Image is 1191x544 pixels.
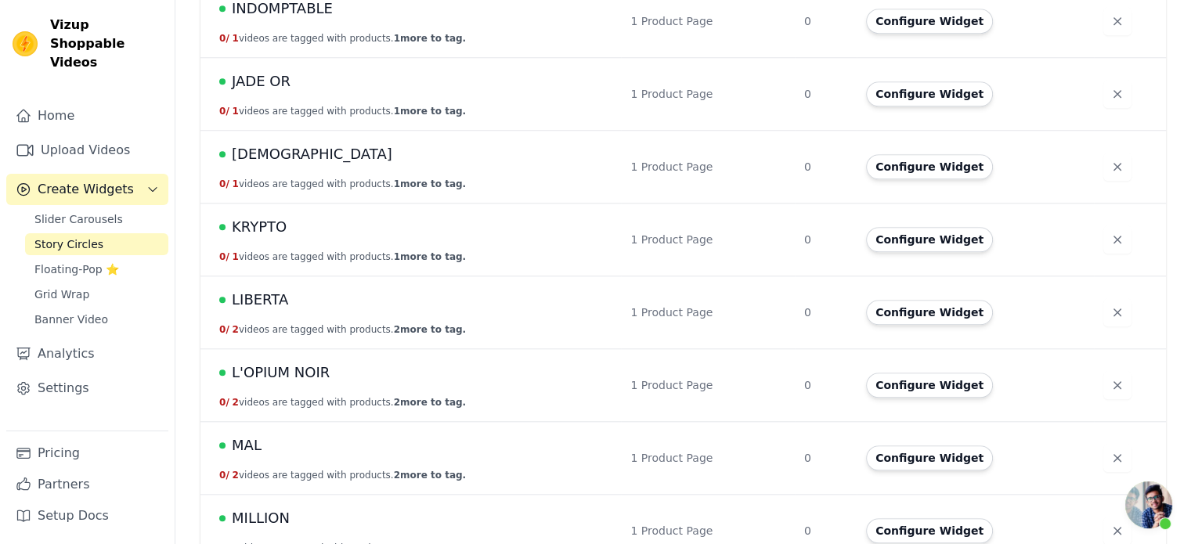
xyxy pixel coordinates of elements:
span: 1 [233,106,239,117]
span: 2 more to tag. [394,397,466,408]
span: 2 more to tag. [394,470,466,481]
a: Story Circles [25,233,168,255]
button: Delete widget [1103,153,1131,181]
button: Configure Widget [866,9,993,34]
a: Partners [6,469,168,500]
div: 1 Product Page [630,523,785,539]
span: JADE OR [232,70,291,92]
span: Slider Carousels [34,211,123,227]
button: Configure Widget [866,227,993,252]
span: KRYPTO [232,216,287,238]
a: Slider Carousels [25,208,168,230]
span: Banner Video [34,312,108,327]
span: Live Published [219,515,226,521]
a: Setup Docs [6,500,168,531]
div: 1 Product Page [630,159,785,175]
span: [DEMOGRAPHIC_DATA] [232,143,392,165]
span: LIBERTA [232,289,288,311]
button: Delete widget [1103,80,1131,108]
span: 1 [233,251,239,262]
button: Configure Widget [866,81,993,106]
span: 2 [233,397,239,408]
div: 1 Product Page [630,13,785,29]
span: Live Published [219,297,226,303]
button: 0/ 1videos are tagged with products.1more to tag. [219,250,466,263]
span: Live Published [219,78,226,85]
div: 1 Product Page [630,232,785,247]
span: Create Widgets [38,180,134,199]
span: Live Published [219,5,226,12]
span: 2 [233,324,239,335]
td: 0 [795,276,857,349]
button: 0/ 1videos are tagged with products.1more to tag. [219,178,466,190]
span: 2 [233,470,239,481]
img: Vizup [13,31,38,56]
button: Create Widgets [6,174,168,205]
a: Ouvrir le chat [1125,481,1172,528]
a: Upload Videos [6,135,168,166]
span: 0 / [219,33,229,44]
button: Delete widget [1103,371,1131,399]
a: Pricing [6,438,168,469]
span: 0 / [219,106,229,117]
span: Story Circles [34,236,103,252]
span: Grid Wrap [34,286,89,302]
button: Configure Widget [866,518,993,543]
button: 0/ 1videos are tagged with products.1more to tag. [219,105,466,117]
span: 0 / [219,251,229,262]
span: L'OPIUM NOIR [232,362,330,384]
span: Vizup Shoppable Videos [50,16,162,72]
a: Settings [6,373,168,404]
button: 0/ 2videos are tagged with products.2more to tag. [219,469,466,481]
span: 0 / [219,324,229,335]
span: 2 more to tag. [394,324,466,335]
div: 1 Product Page [630,377,785,393]
span: Live Published [219,369,226,376]
button: 0/ 1videos are tagged with products.1more to tag. [219,32,466,45]
span: 1 more to tag. [394,178,466,189]
div: 1 Product Page [630,86,785,102]
td: 0 [795,58,857,131]
span: Floating-Pop ⭐ [34,261,119,277]
a: Grid Wrap [25,283,168,305]
button: Delete widget [1103,444,1131,472]
button: 0/ 2videos are tagged with products.2more to tag. [219,396,466,409]
span: Live Published [219,224,226,230]
button: Delete widget [1103,298,1131,326]
a: Home [6,100,168,131]
div: 1 Product Page [630,304,785,320]
div: 1 Product Page [630,450,785,466]
td: 0 [795,131,857,204]
td: 0 [795,204,857,276]
span: MAL [232,434,262,456]
span: 0 / [219,397,229,408]
span: 0 / [219,470,229,481]
a: Floating-Pop ⭐ [25,258,168,280]
button: Delete widget [1103,225,1131,254]
span: 1 [233,178,239,189]
button: Delete widget [1103,7,1131,35]
button: 0/ 2videos are tagged with products.2more to tag. [219,323,466,336]
button: Configure Widget [866,373,993,398]
span: MILLION [232,507,290,529]
button: Configure Widget [866,445,993,470]
a: Analytics [6,338,168,369]
span: 0 / [219,178,229,189]
a: Banner Video [25,308,168,330]
span: 1 more to tag. [394,106,466,117]
td: 0 [795,422,857,495]
button: Configure Widget [866,154,993,179]
span: 1 more to tag. [394,33,466,44]
span: Live Published [219,151,226,157]
span: 1 [233,33,239,44]
button: Configure Widget [866,300,993,325]
td: 0 [795,349,857,422]
span: Live Published [219,442,226,449]
span: 1 more to tag. [394,251,466,262]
